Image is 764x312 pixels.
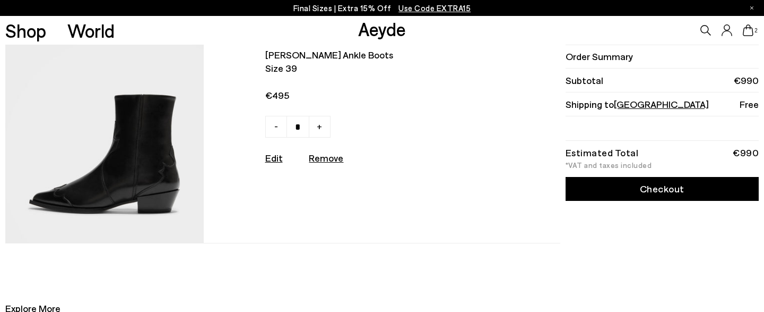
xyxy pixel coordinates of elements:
[566,45,759,69] li: Order Summary
[309,152,343,164] u: Remove
[734,74,759,87] span: €990
[740,98,759,111] span: Free
[566,98,709,111] span: Shipping to
[265,48,482,62] span: [PERSON_NAME] ankle boots
[566,149,639,156] div: Estimated Total
[265,62,482,75] span: Size 39
[614,98,709,110] span: [GEOGRAPHIC_DATA]
[265,152,283,164] a: Edit
[5,21,46,40] a: Shop
[398,3,471,13] span: Navigate to /collections/ss25-final-sizes
[733,149,759,156] div: €990
[358,18,406,40] a: Aeyde
[566,162,759,169] div: *VAT and taxes included
[265,89,482,102] span: €495
[309,116,331,138] a: +
[566,69,759,92] li: Subtotal
[67,21,115,40] a: World
[566,177,759,201] a: Checkout
[293,2,471,15] p: Final Sizes | Extra 15% Off
[274,120,278,132] span: -
[753,28,759,33] span: 2
[317,120,322,132] span: +
[743,24,753,36] a: 2
[265,116,287,138] a: -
